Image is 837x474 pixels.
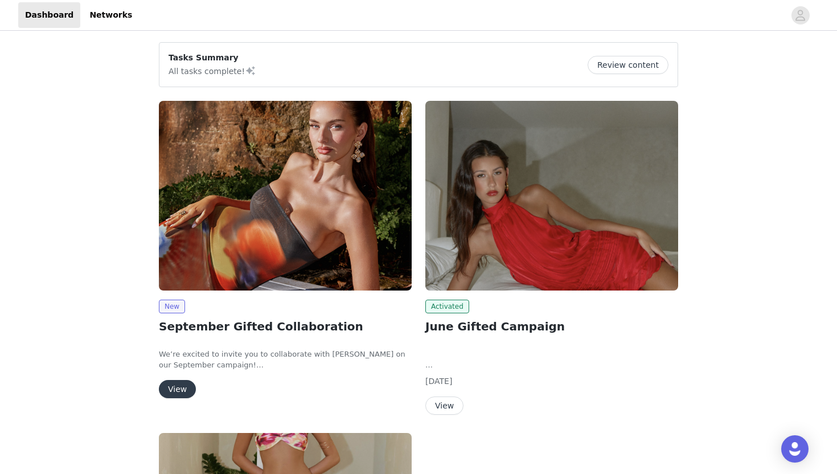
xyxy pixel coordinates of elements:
p: All tasks complete! [169,64,256,77]
a: View [425,402,463,410]
h2: September Gifted Collaboration [159,318,412,335]
button: View [159,380,196,398]
button: View [425,397,463,415]
div: avatar [795,6,806,24]
p: Tasks Summary [169,52,256,64]
p: We’re excited to invite you to collaborate with [PERSON_NAME] on our September campaign! [159,349,412,371]
span: [DATE] [425,377,452,386]
a: View [159,385,196,394]
a: Dashboard [18,2,80,28]
div: Open Intercom Messenger [781,435,809,463]
img: Peppermayo EU [159,101,412,291]
button: Review content [588,56,668,74]
img: Peppermayo AUS [425,101,678,291]
span: Activated [425,300,469,313]
span: New [159,300,185,313]
a: Networks [83,2,139,28]
h2: June Gifted Campaign [425,318,678,335]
